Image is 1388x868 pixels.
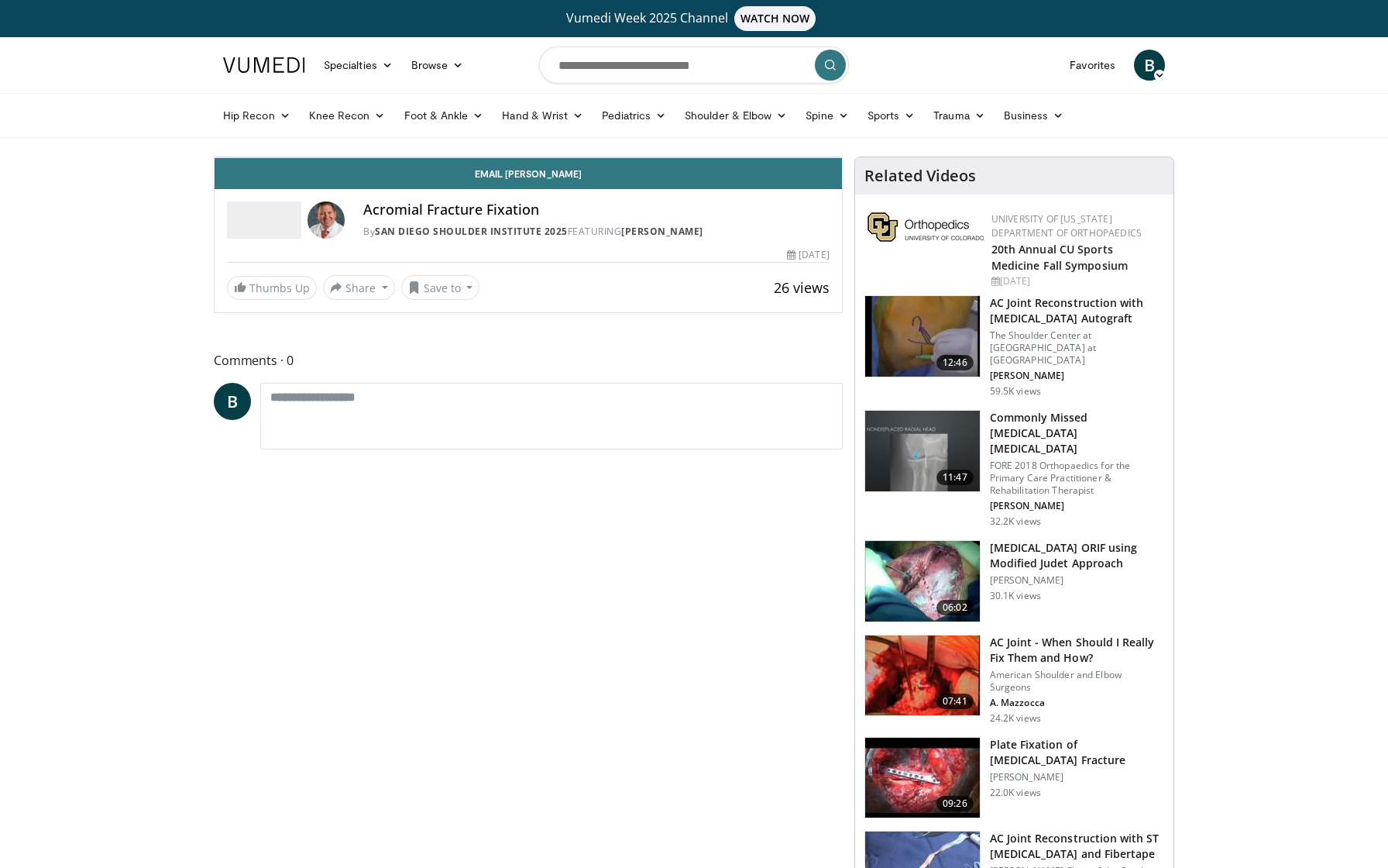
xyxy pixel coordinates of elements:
span: 06:02 [936,600,974,615]
img: 322858_0000_1.png.150x105_q85_crop-smart_upscale.jpg [865,541,980,622]
h4: Related Videos [864,167,976,185]
button: Save to [401,275,480,300]
p: 32.2K views [990,515,1041,528]
a: Thumbs Up [227,276,317,300]
span: Comments 0 [214,350,843,370]
a: Spine [796,100,857,131]
h3: Plate Fixation of [MEDICAL_DATA] Fracture [990,737,1164,768]
span: 07:41 [936,694,974,709]
p: 24.2K views [990,712,1041,725]
a: Knee Recon [300,100,395,131]
p: A. Mazzocca [990,697,1164,709]
img: mazz_3.png.150x105_q85_crop-smart_upscale.jpg [865,635,980,716]
a: Favorites [1060,50,1125,81]
p: FORE 2018 Orthopaedics for the Primary Care Practitioner & Rehabilitation Therapist [990,460,1164,497]
p: [PERSON_NAME] [990,370,1164,382]
h3: Commonly Missed [MEDICAL_DATA] [MEDICAL_DATA] [990,410,1164,456]
span: 09:26 [936,796,974,811]
p: American Shoulder and Elbow Surgeons [990,669,1164,694]
img: Picture_4_42_2.png.150x105_q85_crop-smart_upscale.jpg [865,738,980,818]
a: San Diego Shoulder Institute 2025 [375,225,568,238]
a: Pediatrics [593,100,675,131]
a: Foot & Ankle [395,100,493,131]
div: [DATE] [991,274,1161,288]
h3: AC Joint - When Should I Really Fix Them and How? [990,635,1164,666]
p: [PERSON_NAME] [990,771,1164,784]
a: Vumedi Week 2025 ChannelWATCH NOW [225,6,1163,31]
a: Business [995,100,1074,131]
span: WATCH NOW [734,6,816,31]
div: [DATE] [787,248,829,262]
a: Trauma [924,100,995,131]
img: 355603a8-37da-49b6-856f-e00d7e9307d3.png.150x105_q85_autocrop_double_scale_upscale_version-0.2.png [867,212,984,242]
a: B [1134,50,1165,81]
a: Browse [402,50,473,81]
input: Search topics, interventions [539,46,849,84]
a: Shoulder & Elbow [675,100,796,131]
img: VuMedi Logo [223,57,305,73]
img: San Diego Shoulder Institute 2025 [227,201,301,239]
a: 11:47 Commonly Missed [MEDICAL_DATA] [MEDICAL_DATA] FORE 2018 Orthopaedics for the Primary Care P... [864,410,1164,528]
p: The Shoulder Center at [GEOGRAPHIC_DATA] at [GEOGRAPHIC_DATA] [990,329,1164,367]
a: Sports [858,100,925,131]
img: b2c65235-e098-4cd2-ab0f-914df5e3e270.150x105_q85_crop-smart_upscale.jpg [865,411,980,491]
p: 22.0K views [990,787,1041,799]
h4: Acromial Fracture Fixation [363,201,830,219]
a: Hip Recon [214,100,300,131]
button: Share [323,275,395,300]
img: 134172_0000_1.png.150x105_q85_crop-smart_upscale.jpg [865,296,980,377]
span: 11:47 [936,470,974,485]
p: 59.5K views [990,385,1041,398]
a: [PERSON_NAME] [621,225,703,238]
p: 30.1K views [990,590,1041,602]
a: B [214,383,251,420]
h3: AC Joint Reconstruction with ST [MEDICAL_DATA] and Fibertape [990,831,1164,862]
span: 12:46 [936,355,974,370]
a: University of [US_STATE] Department of Orthopaedics [991,212,1142,239]
a: 06:02 [MEDICAL_DATA] ORIF using Modified Judet Approach [PERSON_NAME] 30.1K views [864,540,1164,622]
p: [PERSON_NAME] [990,500,1164,512]
h3: AC Joint Reconstruction with [MEDICAL_DATA] Autograft [990,295,1164,326]
a: 09:26 Plate Fixation of [MEDICAL_DATA] Fracture [PERSON_NAME] 22.0K views [864,737,1164,819]
a: Hand & Wrist [493,100,593,131]
a: Specialties [314,50,402,81]
span: 26 views [774,278,830,297]
img: Avatar [307,201,345,239]
a: 20th Annual CU Sports Medicine Fall Symposium [991,242,1128,273]
video-js: Video Player [215,157,842,158]
h3: [MEDICAL_DATA] ORIF using Modified Judet Approach [990,540,1164,571]
a: Email [PERSON_NAME] [215,158,842,189]
a: 07:41 AC Joint - When Should I Really Fix Them and How? American Shoulder and Elbow Surgeons A. M... [864,635,1164,725]
p: [PERSON_NAME] [990,574,1164,587]
a: 12:46 AC Joint Reconstruction with [MEDICAL_DATA] Autograft The Shoulder Center at [GEOGRAPHIC_DA... [864,295,1164,398]
div: By FEATURING [363,225,830,239]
